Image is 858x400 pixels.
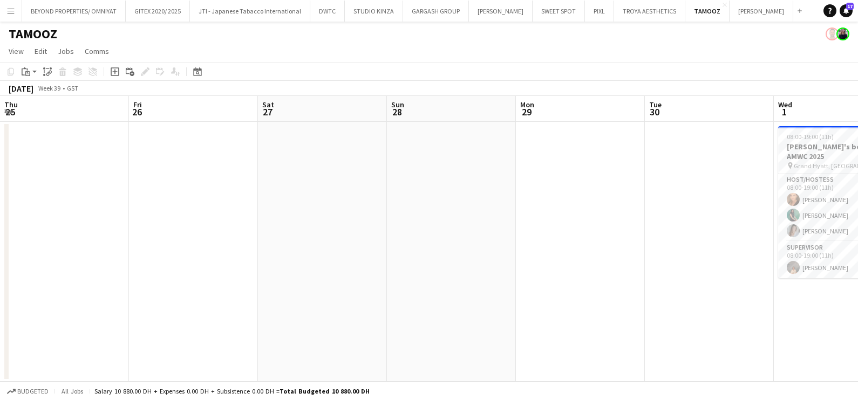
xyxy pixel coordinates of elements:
div: Salary 10 880.00 DH + Expenses 0.00 DH + Subsistence 0.00 DH = [94,387,370,395]
span: 25 [3,106,18,118]
span: Jobs [58,46,74,56]
span: Budgeted [17,388,49,395]
button: SWEET SPOT [533,1,585,22]
button: [PERSON_NAME] [730,1,793,22]
span: 29 [519,106,534,118]
span: Wed [778,100,792,109]
span: Sat [262,100,274,109]
span: Edit [35,46,47,56]
button: JTI - Japanese Tabacco International [190,1,310,22]
button: GITEX 2020/ 2025 [126,1,190,22]
span: 30 [648,106,662,118]
span: Thu [4,100,18,109]
span: Sun [391,100,404,109]
span: Comms [85,46,109,56]
a: Comms [80,44,113,58]
span: 17 [846,3,854,10]
h1: TAMOOZ [9,26,57,42]
button: STUDIO KINZA [345,1,403,22]
a: Edit [30,44,51,58]
button: GARGASH GROUP [403,1,469,22]
span: Total Budgeted 10 880.00 DH [280,387,370,395]
span: Tue [649,100,662,109]
span: View [9,46,24,56]
a: View [4,44,28,58]
span: 26 [132,106,142,118]
span: Fri [133,100,142,109]
button: Budgeted [5,385,50,397]
button: [PERSON_NAME] [469,1,533,22]
button: TROYA AESTHETICS [614,1,685,22]
a: 17 [840,4,853,17]
span: 08:00-19:00 (11h) [787,133,834,141]
app-user-avatar: Anastasiia Iemelianova [836,27,849,40]
span: Mon [520,100,534,109]
button: DWTC [310,1,345,22]
button: TAMOOZ [685,1,730,22]
div: [DATE] [9,83,33,94]
span: All jobs [59,387,85,395]
button: BEYOND PROPERTIES/ OMNIYAT [22,1,126,22]
span: 27 [261,106,274,118]
span: 1 [777,106,792,118]
app-user-avatar: David O Connor [826,27,839,40]
a: Jobs [53,44,78,58]
span: Week 39 [36,84,63,92]
span: 28 [390,106,404,118]
button: PIXL [585,1,614,22]
div: GST [67,84,78,92]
